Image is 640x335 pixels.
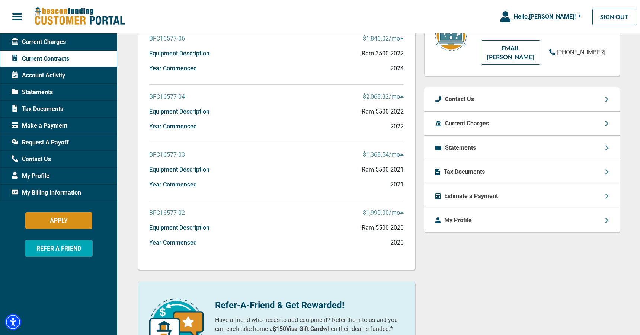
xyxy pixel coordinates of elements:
[445,95,474,104] p: Contact Us
[149,122,197,131] p: Year Commenced
[557,49,605,56] span: [PHONE_NUMBER]
[363,92,404,101] p: $2,068.32 /mo
[149,238,197,247] p: Year Commenced
[12,121,67,130] span: Make a Payment
[390,238,404,247] p: 2020
[434,18,468,52] img: contract-icon.png
[149,165,209,174] p: Equipment Description
[5,314,21,330] div: Accessibility Menu
[12,71,65,80] span: Account Activity
[390,64,404,73] p: 2024
[34,7,125,26] img: Beacon Funding Customer Portal Logo
[149,208,185,217] p: BFC16577-02
[215,299,404,312] p: Refer-A-Friend & Get Rewarded!
[12,88,53,97] span: Statements
[12,105,63,114] span: Tax Documents
[445,119,489,128] p: Current Charges
[25,212,92,229] button: APPLY
[362,223,404,232] p: Ram 5500 2020
[149,34,185,43] p: BFC16577-06
[592,9,636,25] a: SIGN OUT
[390,180,404,189] p: 2021
[12,54,69,63] span: Current Contracts
[12,38,66,47] span: Current Charges
[362,165,404,174] p: Ram 5500 2021
[549,48,605,57] a: [PHONE_NUMBER]
[363,208,404,217] p: $1,990.00 /mo
[25,240,93,257] button: REFER A FRIEND
[445,143,476,152] p: Statements
[362,107,404,116] p: Ram 5500 2022
[12,155,51,164] span: Contact Us
[149,180,197,189] p: Year Commenced
[149,107,209,116] p: Equipment Description
[149,150,185,159] p: BFC16577-03
[444,167,485,176] p: Tax Documents
[444,192,498,201] p: Estimate a Payment
[215,316,404,334] p: Have a friend who needs to add equipment? Refer them to us and you can each take home a when thei...
[12,138,69,147] span: Request A Payoff
[12,188,81,197] span: My Billing Information
[390,122,404,131] p: 2022
[149,49,209,58] p: Equipment Description
[363,34,404,43] p: $1,846.02 /mo
[149,223,209,232] p: Equipment Description
[149,64,197,73] p: Year Commenced
[444,216,472,225] p: My Profile
[12,172,49,181] span: My Profile
[362,49,404,58] p: Ram 3500 2022
[481,40,540,65] a: EMAIL [PERSON_NAME]
[514,13,576,20] span: Hello, [PERSON_NAME] !
[149,92,185,101] p: BFC16577-04
[363,150,404,159] p: $1,368.54 /mo
[273,325,323,332] b: $150 Visa Gift Card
